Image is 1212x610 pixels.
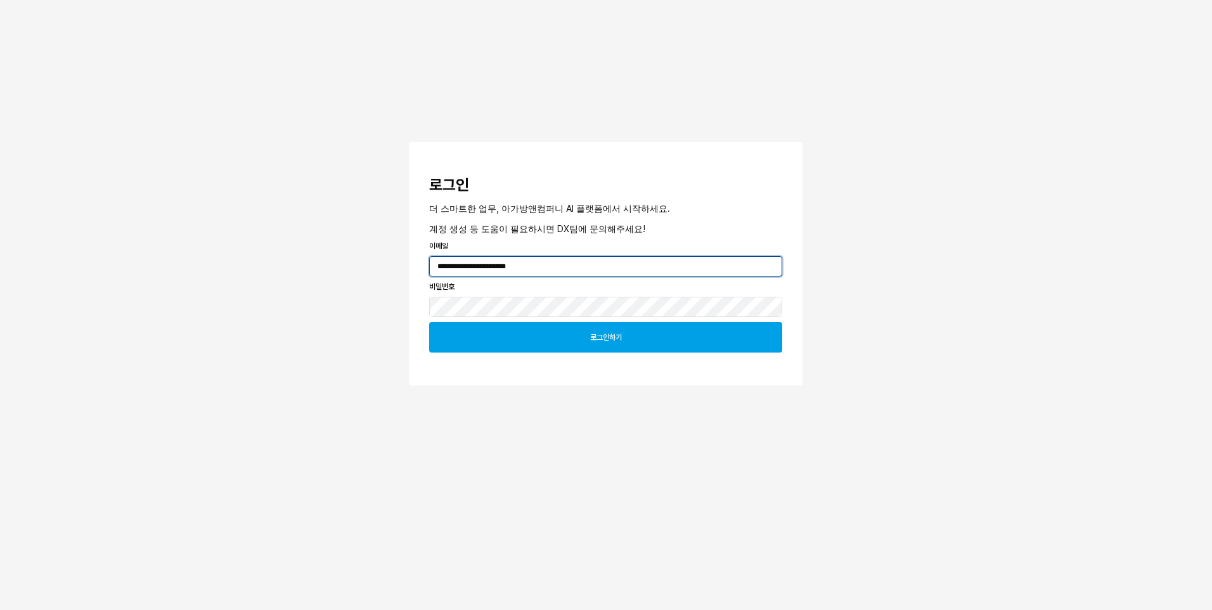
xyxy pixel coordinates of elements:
[429,202,782,215] p: 더 스마트한 업무, 아가방앤컴퍼니 AI 플랫폼에서 시작하세요.
[429,176,782,194] h3: 로그인
[590,332,622,342] p: 로그인하기
[429,240,782,252] p: 이메일
[429,222,782,235] p: 계정 생성 등 도움이 필요하시면 DX팀에 문의해주세요!
[429,281,782,292] p: 비밀번호
[429,322,782,353] button: 로그인하기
